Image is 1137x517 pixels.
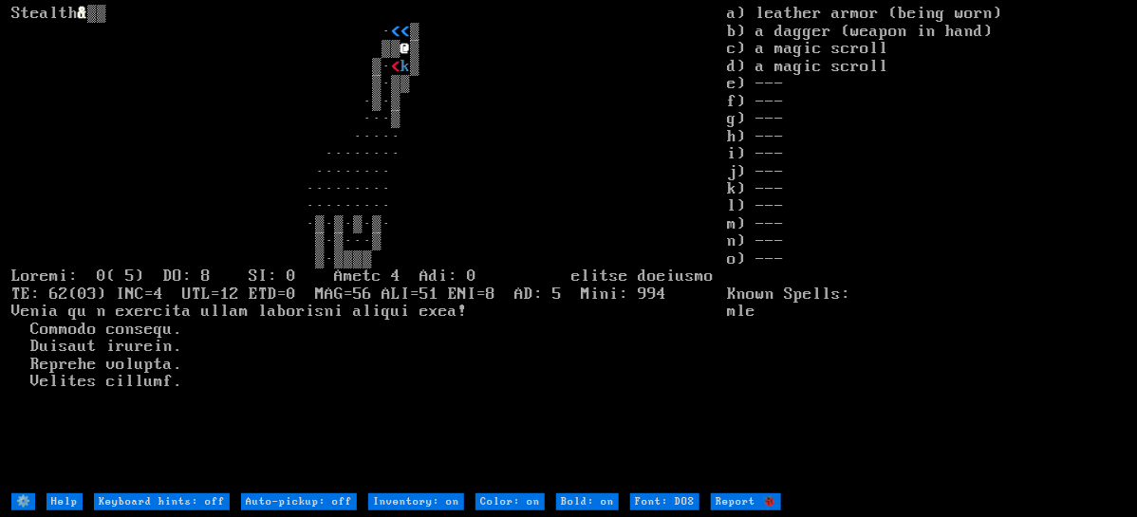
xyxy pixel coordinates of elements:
font: < [401,22,410,41]
stats: a) leather armor (being worn) b) a dagger (weapon in hand) c) a magic scroll d) a magic scroll e)... [728,5,1126,490]
input: Color: on [475,493,545,510]
larn: Stealth ▒▒ · ▒ ▒▒ ▒ ▒· ▒ ▒·▒▒ ·▒·▒ ···▒ ····· ········ ········ ········· ········· ·▒·▒·▒·▒· ▒·▒... [11,5,728,490]
input: Keyboard hints: off [94,493,230,510]
input: Bold: on [556,493,619,510]
font: & [78,4,87,23]
font: k [401,57,410,76]
font: < [391,22,401,41]
input: ⚙️ [11,493,35,510]
input: Inventory: on [368,493,464,510]
input: Font: DOS [630,493,699,510]
input: Help [47,493,83,510]
font: < [391,57,401,76]
input: Report 🐞 [711,493,781,510]
font: @ [401,39,410,58]
input: Auto-pickup: off [241,493,357,510]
